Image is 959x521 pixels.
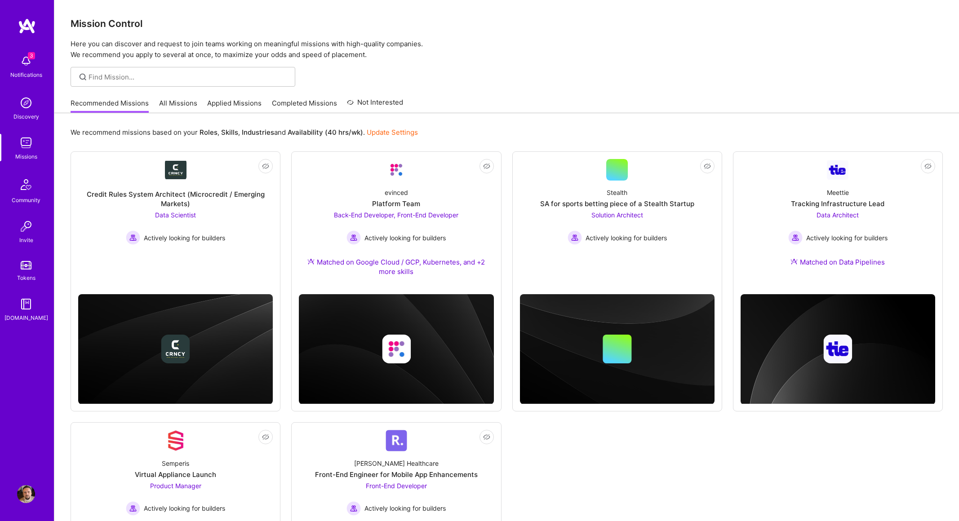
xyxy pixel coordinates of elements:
input: Find Mission... [89,72,289,82]
div: Stealth [607,188,627,197]
img: Actively looking for builders [788,230,803,245]
a: User Avatar [15,485,37,503]
div: Community [12,195,40,205]
img: cover [520,294,715,404]
div: Discovery [13,112,39,121]
img: Actively looking for builders [126,501,140,516]
span: Solution Architect [591,211,643,219]
b: Skills [221,128,238,137]
div: SA for sports betting piece of a Stealth Startup [540,199,694,208]
img: Actively looking for builders [346,230,361,245]
img: Ateam Purple Icon [307,258,315,265]
img: tokens [21,261,31,269]
img: Company Logo [386,159,407,181]
a: Update Settings [367,128,418,137]
h3: Mission Control [71,18,943,29]
p: We recommend missions based on your , , and . [71,128,418,137]
img: Ateam Purple Icon [790,258,798,265]
span: Actively looking for builders [144,233,225,243]
div: Meettie [827,188,849,197]
span: Back-End Developer, Front-End Developer [334,211,458,219]
div: Matched on Data Pipelines [790,257,885,267]
a: Company LogoCredit Rules System Architect (Microcredit / Emerging Markets)Data Scientist Actively... [78,159,273,278]
i: icon EyeClosed [704,163,711,170]
img: Actively looking for builders [346,501,361,516]
div: Tokens [17,273,36,283]
span: Actively looking for builders [364,233,446,243]
div: Credit Rules System Architect (Microcredit / Emerging Markets) [78,190,273,208]
b: Availability (40 hrs/wk) [288,128,363,137]
div: Invite [19,235,33,245]
b: Industries [242,128,274,137]
img: Company logo [823,335,852,363]
i: icon EyeClosed [924,163,932,170]
a: Company LogoMeettieTracking Infrastructure LeadData Architect Actively looking for buildersActive... [741,159,935,278]
span: Actively looking for builders [144,503,225,513]
div: Matched on Google Cloud / GCP, Kubernetes, and +2 more skills [299,257,493,276]
img: logo [18,18,36,34]
img: Company Logo [386,430,407,451]
i: icon EyeClosed [483,163,490,170]
a: Company LogoevincedPlatform TeamBack-End Developer, Front-End Developer Actively looking for buil... [299,159,493,287]
span: Actively looking for builders [364,503,446,513]
span: Actively looking for builders [586,233,667,243]
span: Front-End Developer [366,482,427,490]
img: guide book [17,295,35,313]
img: Actively looking for builders [568,230,582,245]
img: Company Logo [827,160,848,180]
img: discovery [17,94,35,112]
div: [PERSON_NAME] Healthcare [354,459,439,468]
img: Company Logo [165,161,186,179]
div: Semperis [162,459,189,468]
i: icon EyeClosed [483,433,490,441]
div: Platform Team [372,199,420,208]
a: Applied Missions [207,98,262,113]
b: Roles [200,128,218,137]
a: All Missions [159,98,197,113]
i: icon EyeClosed [262,163,269,170]
a: Not Interested [347,97,403,113]
img: cover [741,294,935,405]
a: StealthSA for sports betting piece of a Stealth StartupSolution Architect Actively looking for bu... [520,159,715,278]
img: cover [299,294,493,404]
img: bell [17,52,35,70]
i: icon SearchGrey [78,72,88,82]
img: Community [15,174,37,195]
div: evinced [385,188,408,197]
img: cover [78,294,273,404]
a: Recommended Missions [71,98,149,113]
div: Notifications [10,70,42,79]
span: Data Architect [817,211,859,219]
img: Company logo [382,335,411,363]
div: Virtual Appliance Launch [135,470,216,479]
img: Company logo [161,335,190,363]
span: Product Manager [150,482,201,490]
p: Here you can discover and request to join teams working on meaningful missions with high-quality ... [71,39,943,60]
img: User Avatar [17,485,35,503]
span: Data Scientist [155,211,196,219]
div: Tracking Infrastructure Lead [791,199,884,208]
div: Front-End Engineer for Mobile App Enhancements [315,470,478,479]
img: Company Logo [165,430,186,451]
i: icon EyeClosed [262,433,269,441]
div: Missions [15,152,37,161]
img: teamwork [17,134,35,152]
span: 3 [28,52,35,59]
div: [DOMAIN_NAME] [4,313,48,322]
span: Actively looking for builders [806,233,888,243]
img: Actively looking for builders [126,230,140,245]
a: Completed Missions [272,98,337,113]
img: Invite [17,217,35,235]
